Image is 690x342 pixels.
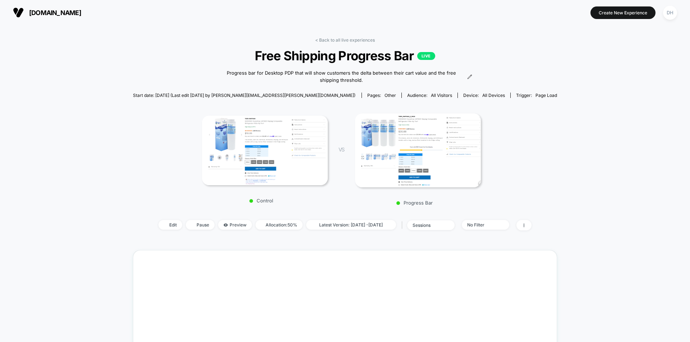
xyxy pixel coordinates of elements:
[339,146,344,153] span: VS
[367,93,396,98] div: Pages:
[417,52,435,60] p: LIVE
[198,198,324,203] p: Control
[663,6,677,20] div: DH
[385,93,396,98] span: other
[467,222,496,228] div: No Filter
[590,6,655,19] button: Create New Experience
[306,220,396,230] span: Latest Version: [DATE] - [DATE]
[351,200,477,206] p: Progress Bar
[186,220,215,230] span: Pause
[407,93,452,98] div: Audience:
[315,37,375,43] a: < Back to all live experiences
[29,9,81,17] span: [DOMAIN_NAME]
[133,93,355,98] span: Start date: [DATE] (Last edit [DATE] by [PERSON_NAME][EMAIL_ADDRESS][PERSON_NAME][DOMAIN_NAME])
[535,93,557,98] span: Page Load
[13,7,24,18] img: Visually logo
[202,116,328,186] img: Control main
[218,70,465,84] span: Progress bar for Desktop PDP that will show customers the delta between their cart value and the ...
[482,93,505,98] span: all devices
[158,220,182,230] span: Edit
[413,222,441,228] div: sessions
[11,7,83,18] button: [DOMAIN_NAME]
[355,113,481,187] img: Progress Bar main
[457,93,510,98] span: Device:
[431,93,452,98] span: All Visitors
[516,93,557,98] div: Trigger:
[218,220,252,230] span: Preview
[661,5,679,20] button: DH
[256,220,303,230] span: Allocation: 50%
[154,48,536,63] span: Free Shipping Progress Bar
[400,220,407,230] span: |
